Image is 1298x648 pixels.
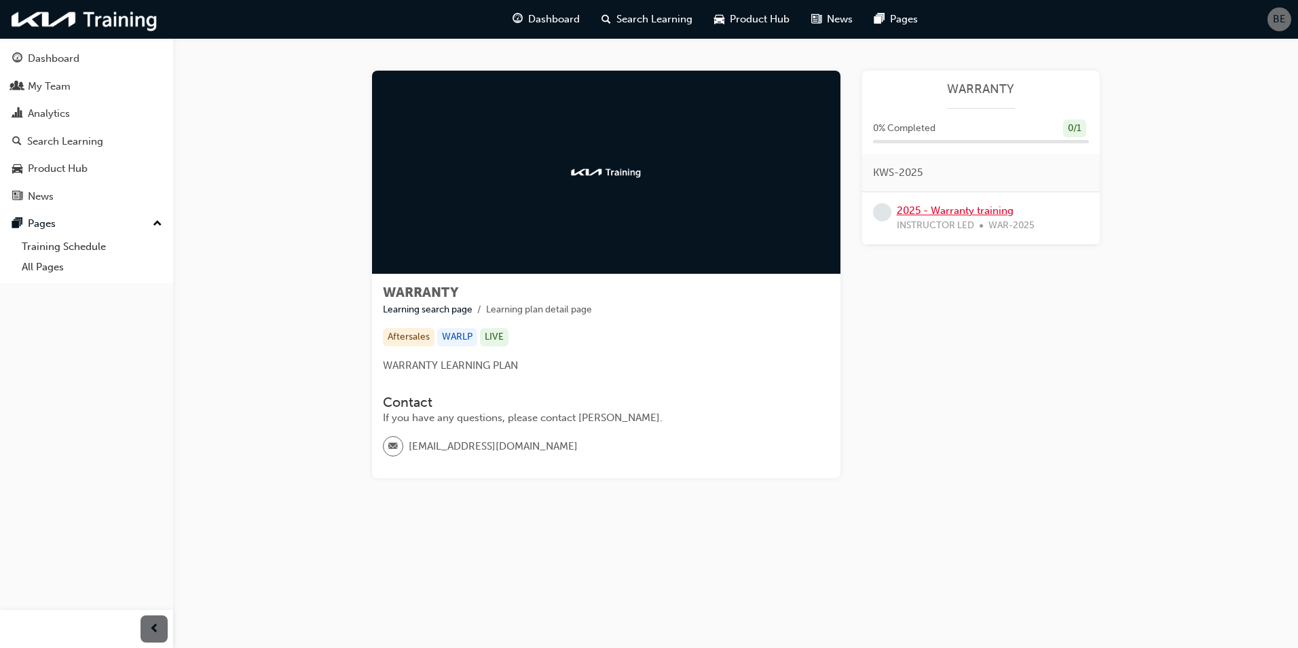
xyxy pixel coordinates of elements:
[383,304,472,315] a: Learning search page
[28,216,56,232] div: Pages
[5,156,168,181] a: Product Hub
[513,11,523,28] span: guage-icon
[16,257,168,278] a: All Pages
[5,74,168,99] a: My Team
[27,134,103,149] div: Search Learning
[703,5,800,33] a: car-iconProduct Hub
[28,189,54,204] div: News
[12,163,22,175] span: car-icon
[1273,12,1286,27] span: BE
[5,46,168,71] a: Dashboard
[811,11,821,28] span: news-icon
[12,136,22,148] span: search-icon
[437,328,477,346] div: WARLP
[28,161,88,177] div: Product Hub
[5,129,168,154] a: Search Learning
[383,328,434,346] div: Aftersales
[1063,120,1086,138] div: 0 / 1
[616,12,692,27] span: Search Learning
[714,11,724,28] span: car-icon
[890,12,918,27] span: Pages
[5,211,168,236] button: Pages
[383,410,830,426] div: If you have any questions, please contact [PERSON_NAME].
[5,101,168,126] a: Analytics
[897,204,1014,217] a: 2025 - Warranty training
[149,621,160,638] span: prev-icon
[601,11,611,28] span: search-icon
[28,79,71,94] div: My Team
[28,106,70,122] div: Analytics
[409,439,578,454] span: [EMAIL_ADDRESS][DOMAIN_NAME]
[502,5,591,33] a: guage-iconDashboard
[874,11,885,28] span: pages-icon
[800,5,864,33] a: news-iconNews
[897,218,974,234] span: INSTRUCTOR LED
[988,218,1035,234] span: WAR-2025
[12,191,22,203] span: news-icon
[388,438,398,456] span: email-icon
[383,285,458,300] span: WARRANTY
[12,218,22,230] span: pages-icon
[7,5,163,33] img: kia-training
[873,165,923,181] span: KWS-2025
[873,203,891,221] span: learningRecordVerb_NONE-icon
[12,81,22,93] span: people-icon
[12,53,22,65] span: guage-icon
[591,5,703,33] a: search-iconSearch Learning
[569,166,644,179] img: kia-training
[383,395,830,410] h3: Contact
[153,215,162,233] span: up-icon
[528,12,580,27] span: Dashboard
[730,12,790,27] span: Product Hub
[873,82,1089,97] a: WARRANTY
[827,12,853,27] span: News
[486,302,592,318] li: Learning plan detail page
[12,108,22,120] span: chart-icon
[5,184,168,209] a: News
[5,43,168,211] button: DashboardMy TeamAnalyticsSearch LearningProduct HubNews
[480,328,508,346] div: LIVE
[873,121,935,137] span: 0 % Completed
[864,5,929,33] a: pages-iconPages
[28,51,79,67] div: Dashboard
[1267,7,1291,31] button: BE
[383,359,518,372] span: WARRANTY LEARNING PLAN
[16,236,168,257] a: Training Schedule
